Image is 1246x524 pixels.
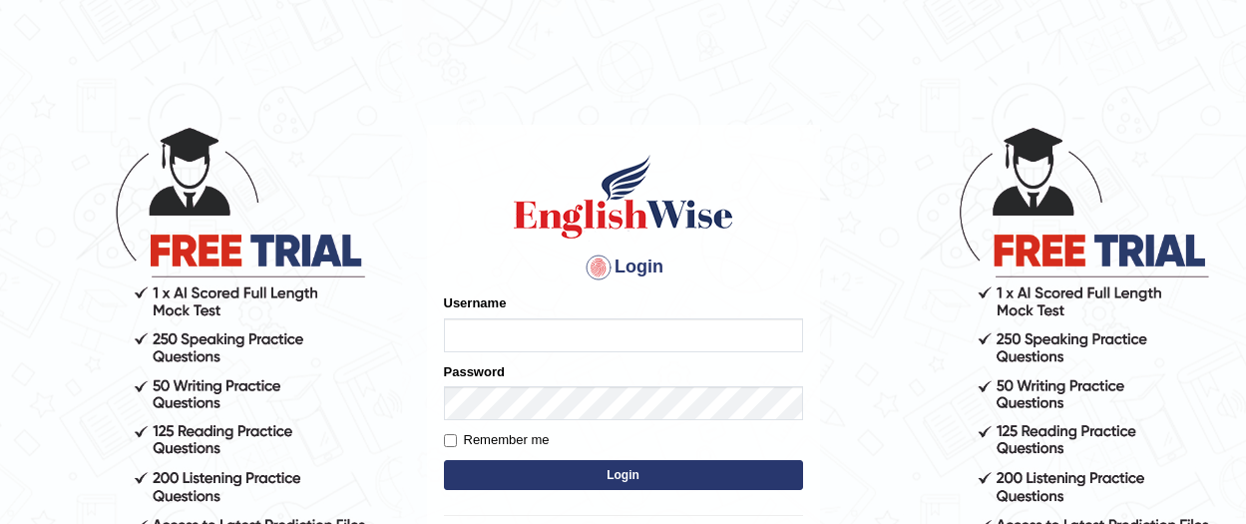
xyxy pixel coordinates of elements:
[444,252,803,283] h4: Login
[510,152,737,242] img: Logo of English Wise sign in for intelligent practice with AI
[444,434,457,447] input: Remember me
[444,293,507,312] label: Username
[444,460,803,490] button: Login
[444,362,505,381] label: Password
[444,430,550,450] label: Remember me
